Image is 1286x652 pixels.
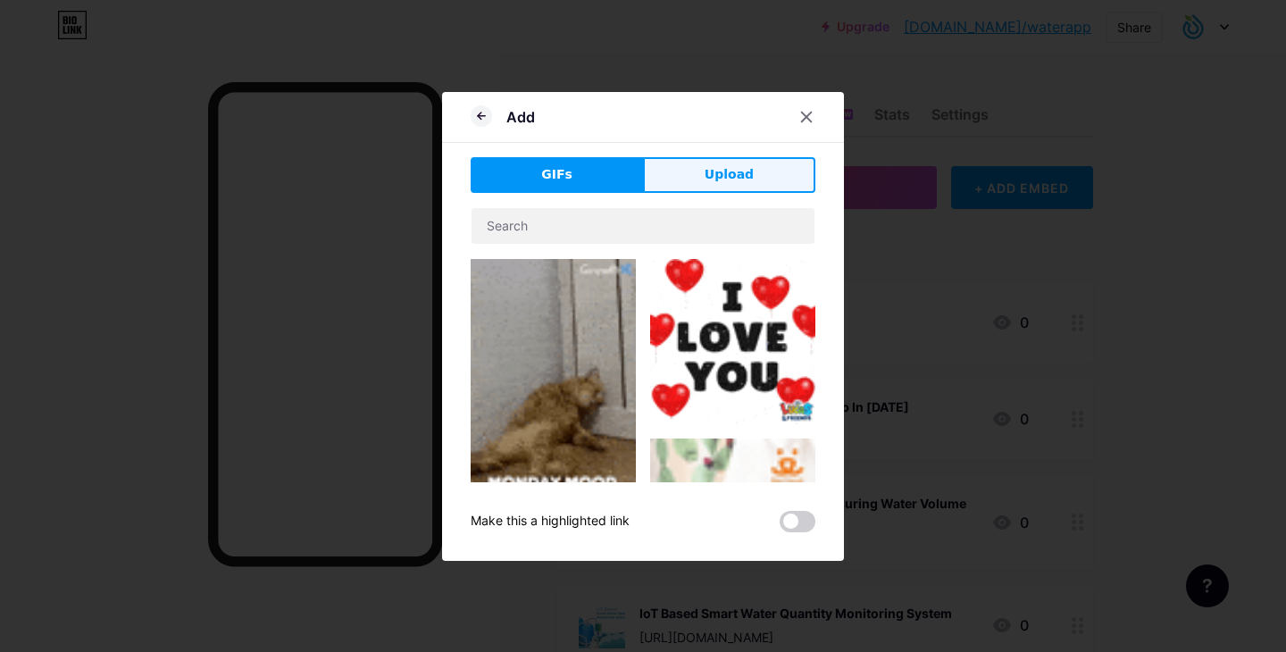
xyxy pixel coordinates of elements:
[541,165,572,184] span: GIFs
[471,157,643,193] button: GIFs
[705,165,754,184] span: Upload
[506,106,535,128] div: Add
[472,208,814,244] input: Search
[471,511,630,532] div: Make this a highlighted link
[643,157,815,193] button: Upload
[471,259,636,502] img: Gihpy
[650,259,815,424] img: Gihpy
